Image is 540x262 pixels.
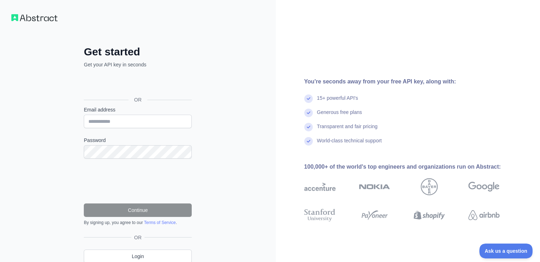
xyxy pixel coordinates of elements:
[317,137,382,151] div: World-class technical support
[479,244,533,258] iframe: Toggle Customer Support
[304,77,522,86] div: You're seconds away from your free API key, along with:
[359,178,390,195] img: nokia
[80,76,194,92] iframe: Bouton "Se connecter avec Google"
[84,203,192,217] button: Continue
[304,163,522,171] div: 100,000+ of the world's top engineers and organizations run on Abstract:
[304,137,313,146] img: check mark
[84,220,192,225] div: By signing up, you agree to our .
[304,123,313,131] img: check mark
[304,109,313,117] img: check mark
[468,207,500,223] img: airbnb
[359,207,390,223] img: payoneer
[317,94,358,109] div: 15+ powerful API's
[304,94,313,103] img: check mark
[468,178,500,195] img: google
[414,207,445,223] img: shopify
[317,109,362,123] div: Generous free plans
[129,96,147,103] span: OR
[11,14,58,21] img: Workflow
[131,234,144,241] span: OR
[304,207,336,223] img: stanford university
[84,61,192,68] p: Get your API key in seconds
[421,178,438,195] img: bayer
[84,45,192,58] h2: Get started
[84,167,192,195] iframe: reCAPTCHA
[317,123,378,137] div: Transparent and fair pricing
[84,106,192,113] label: Email address
[144,220,175,225] a: Terms of Service
[84,137,192,144] label: Password
[304,178,336,195] img: accenture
